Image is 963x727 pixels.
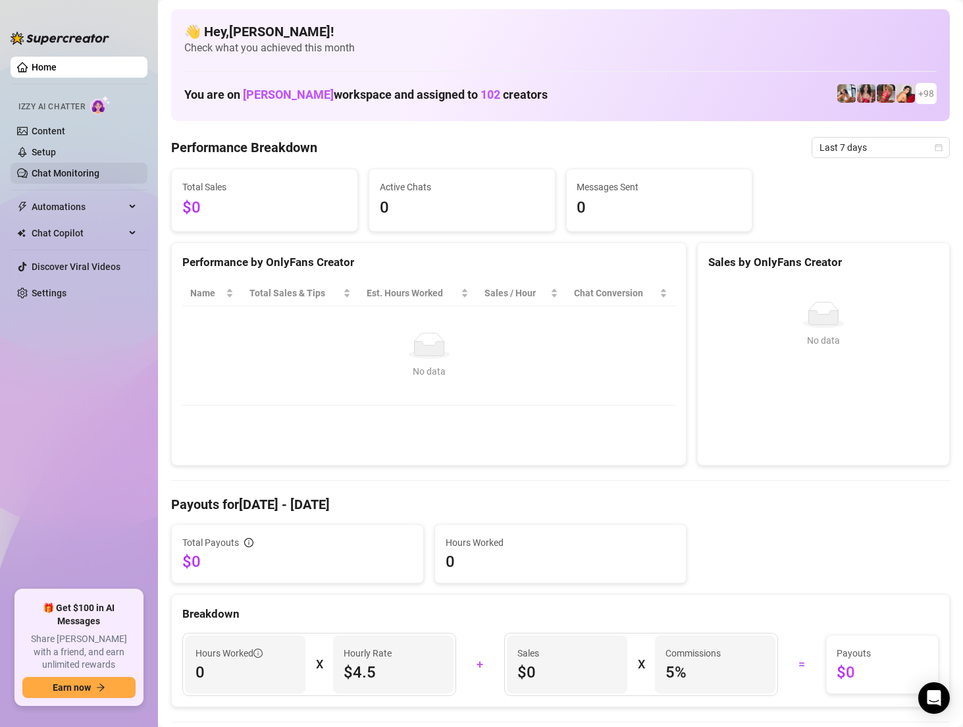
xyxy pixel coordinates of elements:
[380,180,544,194] span: Active Chats
[708,254,939,271] div: Sales by OnlyFans Creator
[857,84,875,103] img: Aaliyah (@edmflowerfairy)
[877,84,895,103] img: April (@aprilblaze)
[446,535,676,550] span: Hours Worked
[182,535,239,550] span: Total Payouts
[11,32,109,45] img: logo-BBDzfeDw.svg
[32,261,120,272] a: Discover Viral Videos
[182,196,347,221] span: $0
[195,662,295,683] span: 0
[665,646,721,660] article: Commissions
[32,288,66,298] a: Settings
[481,88,500,101] span: 102
[344,646,392,660] article: Hourly Rate
[380,196,544,221] span: 0
[96,683,105,692] span: arrow-right
[577,180,742,194] span: Messages Sent
[182,281,242,306] th: Name
[171,138,317,157] h4: Performance Breakdown
[32,62,57,72] a: Home
[638,654,644,675] div: X
[22,602,136,628] span: 🎁 Get $100 in AI Messages
[517,646,617,660] span: Sales
[344,662,443,683] span: $4.5
[32,147,56,157] a: Setup
[182,551,413,572] span: $0
[243,88,334,101] span: [PERSON_NAME]
[665,662,765,683] span: 5 %
[244,538,253,547] span: info-circle
[195,646,263,660] span: Hours Worked
[316,654,323,675] div: X
[484,286,548,300] span: Sales / Hour
[195,364,662,379] div: No data
[182,254,675,271] div: Performance by OnlyFans Creator
[32,196,125,217] span: Automations
[477,281,566,306] th: Sales / Hour
[837,646,928,660] span: Payouts
[577,196,742,221] span: 0
[566,281,676,306] th: Chat Conversion
[32,223,125,244] span: Chat Copilot
[820,138,942,157] span: Last 7 days
[249,286,340,300] span: Total Sales & Tips
[32,126,65,136] a: Content
[574,286,658,300] span: Chat Conversion
[53,682,91,693] span: Earn now
[837,662,928,683] span: $0
[184,41,937,55] span: Check what you achieved this month
[918,682,950,714] div: Open Intercom Messenger
[182,605,939,623] div: Breakdown
[897,84,915,103] img: Sophia (@thesophiapayan)
[242,281,359,306] th: Total Sales & Tips
[90,95,111,115] img: AI Chatter
[837,84,856,103] img: ildgaf (@ildgaff)
[22,677,136,698] button: Earn nowarrow-right
[367,286,458,300] div: Est. Hours Worked
[17,229,26,238] img: Chat Copilot
[464,654,496,675] div: +
[17,202,28,212] span: thunderbolt
[184,22,937,41] h4: 👋 Hey, [PERSON_NAME] !
[918,86,934,101] span: + 98
[182,180,347,194] span: Total Sales
[18,101,85,113] span: Izzy AI Chatter
[446,551,676,572] span: 0
[253,649,263,658] span: info-circle
[714,333,933,348] div: No data
[22,633,136,672] span: Share [PERSON_NAME] with a friend, and earn unlimited rewards
[935,144,943,151] span: calendar
[171,495,950,514] h4: Payouts for [DATE] - [DATE]
[190,286,223,300] span: Name
[786,654,818,675] div: =
[32,168,99,178] a: Chat Monitoring
[517,662,617,683] span: $0
[184,88,548,102] h1: You are on workspace and assigned to creators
